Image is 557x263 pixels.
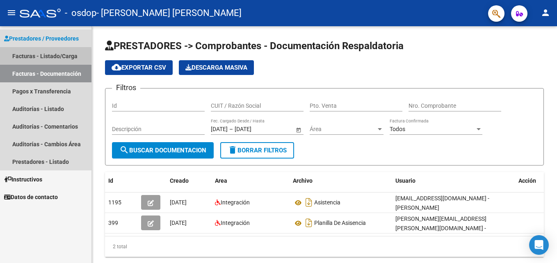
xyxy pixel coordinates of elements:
[235,126,275,133] input: End date
[290,172,392,190] datatable-header-cell: Archivo
[112,62,121,72] mat-icon: cloud_download
[310,126,376,133] span: Área
[529,235,549,255] div: Open Intercom Messenger
[392,172,515,190] datatable-header-cell: Usuario
[221,199,250,206] span: Integración
[518,177,536,184] span: Acción
[108,199,121,206] span: 1195
[228,145,237,155] mat-icon: delete
[105,172,138,190] datatable-header-cell: Id
[314,200,340,206] span: Asistencia
[4,193,58,202] span: Datos de contacto
[541,8,550,18] mat-icon: person
[293,177,313,184] span: Archivo
[4,175,42,184] span: Instructivos
[228,147,287,154] span: Borrar Filtros
[395,177,415,184] span: Usuario
[105,60,173,75] button: Exportar CSV
[390,126,405,132] span: Todos
[395,215,486,241] span: [PERSON_NAME][EMAIL_ADDRESS][PERSON_NAME][DOMAIN_NAME] - [PERSON_NAME]
[119,147,206,154] span: Buscar Documentacion
[167,172,212,190] datatable-header-cell: Creado
[179,60,254,75] app-download-masive: Descarga masiva de comprobantes (adjuntos)
[112,64,166,71] span: Exportar CSV
[215,177,227,184] span: Area
[170,220,187,226] span: [DATE]
[112,82,140,93] h3: Filtros
[105,236,544,257] div: 2 total
[395,195,489,211] span: [EMAIL_ADDRESS][DOMAIN_NAME] - [PERSON_NAME]
[220,142,294,159] button: Borrar Filtros
[4,34,79,43] span: Prestadores / Proveedores
[304,216,314,229] i: Descargar documento
[108,177,113,184] span: Id
[179,60,254,75] button: Descarga Masiva
[229,126,233,133] span: –
[65,4,96,22] span: - osdop
[170,177,189,184] span: Creado
[314,220,366,227] span: Planilla De Asisencia
[96,4,242,22] span: - [PERSON_NAME] [PERSON_NAME]
[112,142,214,159] button: Buscar Documentacion
[304,196,314,209] i: Descargar documento
[185,64,247,71] span: Descarga Masiva
[105,40,404,52] span: PRESTADORES -> Comprobantes - Documentación Respaldatoria
[212,172,290,190] datatable-header-cell: Area
[170,199,187,206] span: [DATE]
[221,220,250,226] span: Integración
[211,126,228,133] input: Start date
[515,172,556,190] datatable-header-cell: Acción
[108,220,118,226] span: 399
[119,145,129,155] mat-icon: search
[7,8,16,18] mat-icon: menu
[294,125,303,134] button: Open calendar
